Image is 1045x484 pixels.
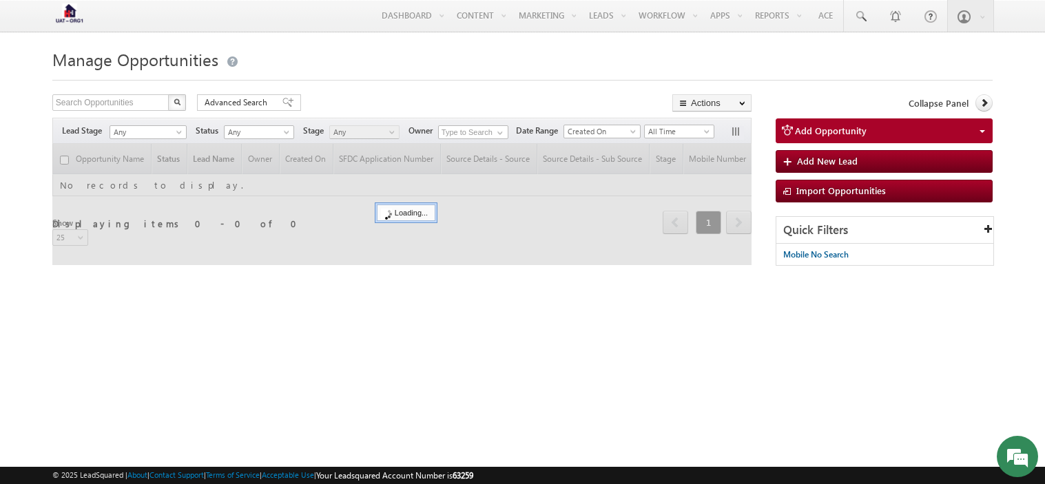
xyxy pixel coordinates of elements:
span: Manage Opportunities [52,48,218,70]
span: Import Opportunities [796,185,886,196]
img: Custom Logo [52,3,87,28]
a: Any [329,125,400,139]
span: Advanced Search [205,96,271,109]
span: Date Range [516,125,563,137]
span: Any [225,126,290,138]
a: Show All Items [490,126,507,140]
span: Created On [564,125,636,138]
span: Owner [408,125,438,137]
img: Search [174,98,180,105]
span: Mobile No Search [783,249,849,260]
span: Status [196,125,224,137]
span: Stage [303,125,329,137]
span: Any [330,126,395,138]
span: Collapse Panel [909,97,969,109]
a: Acceptable Use [262,470,314,479]
span: Add New Lead [797,155,858,167]
button: Actions [672,94,752,112]
span: © 2025 LeadSquared | | | | | [52,469,473,482]
a: Any [110,125,187,139]
span: Any [110,126,182,138]
span: Add Opportunity [795,125,867,136]
a: Any [224,125,294,139]
a: Contact Support [149,470,204,479]
span: All Time [645,125,710,138]
input: Type to Search [438,125,508,139]
a: Terms of Service [206,470,260,479]
div: Quick Filters [776,217,993,244]
a: All Time [644,125,714,138]
a: Created On [563,125,641,138]
div: Loading... [377,204,435,221]
span: Lead Stage [62,125,107,137]
span: Your Leadsquared Account Number is [316,470,473,481]
a: About [127,470,147,479]
span: 63259 [453,470,473,481]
